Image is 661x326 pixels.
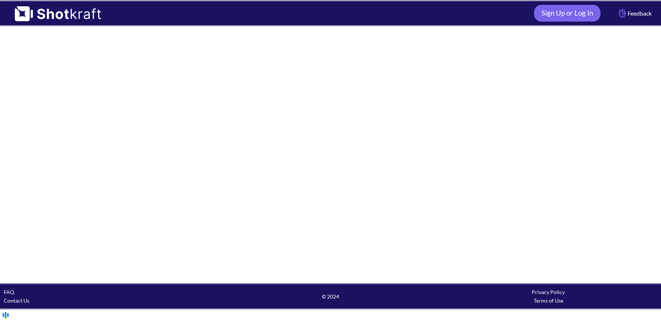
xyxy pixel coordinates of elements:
div: Terms of Use [439,296,657,305]
img: Hand Icon [617,7,628,19]
div: Privacy Policy [439,288,657,296]
a: FAQ [4,289,14,295]
a: Contact Us [4,297,29,304]
span: © 2024 [222,292,440,301]
span: Feedback [617,9,652,17]
a: Sign Up or Log In [534,5,600,22]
